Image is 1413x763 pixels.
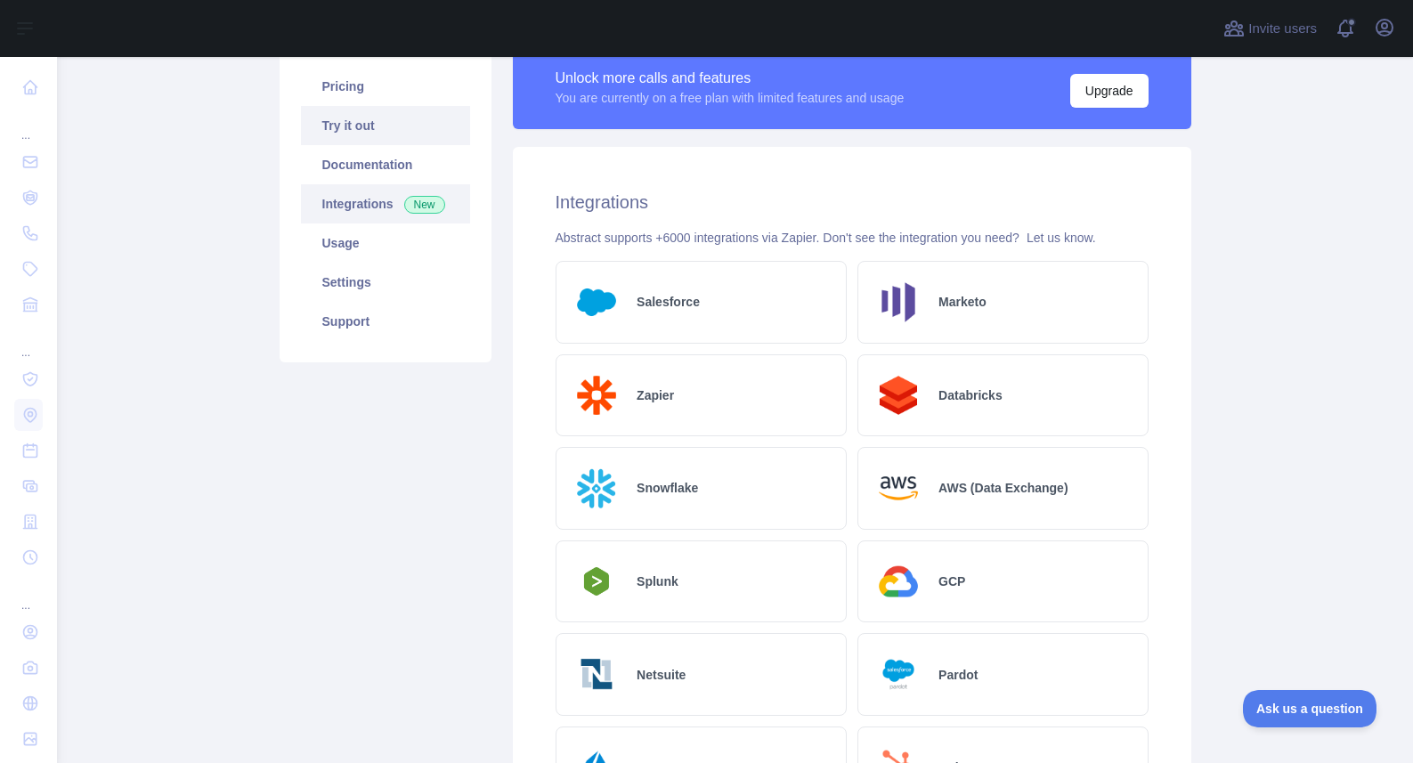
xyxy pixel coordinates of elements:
[404,196,445,214] span: New
[1070,74,1149,108] button: Upgrade
[873,276,925,329] img: Logo
[637,386,674,404] h2: Zapier
[556,89,905,107] div: You are currently on a free plan with limited features and usage
[938,386,1003,404] h2: Databricks
[637,666,686,684] h2: Netsuite
[301,67,470,106] a: Pricing
[14,107,43,142] div: ...
[938,479,1068,497] h2: AWS (Data Exchange)
[1243,690,1377,727] iframe: Toggle Customer Support
[301,263,470,302] a: Settings
[571,462,623,515] img: Logo
[1027,231,1096,245] a: Let us know.
[571,648,623,701] img: Logo
[873,462,925,515] img: Logo
[637,479,698,497] h2: Snowflake
[556,229,1149,247] div: Abstract supports +6000 integrations via Zapier. Don't see the integration you need?
[873,648,925,701] img: Logo
[301,106,470,145] a: Try it out
[301,302,470,341] a: Support
[637,293,700,311] h2: Salesforce
[571,369,623,422] img: Logo
[571,562,623,601] img: Logo
[1220,14,1320,43] button: Invite users
[938,293,987,311] h2: Marketo
[873,556,925,608] img: Logo
[938,666,978,684] h2: Pardot
[301,184,470,223] a: Integrations New
[637,572,678,590] h2: Splunk
[873,369,925,422] img: Logo
[14,324,43,360] div: ...
[571,276,623,329] img: Logo
[301,223,470,263] a: Usage
[556,190,1149,215] h2: Integrations
[1248,19,1317,39] span: Invite users
[938,572,965,590] h2: GCP
[301,145,470,184] a: Documentation
[14,577,43,613] div: ...
[556,68,905,89] div: Unlock more calls and features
